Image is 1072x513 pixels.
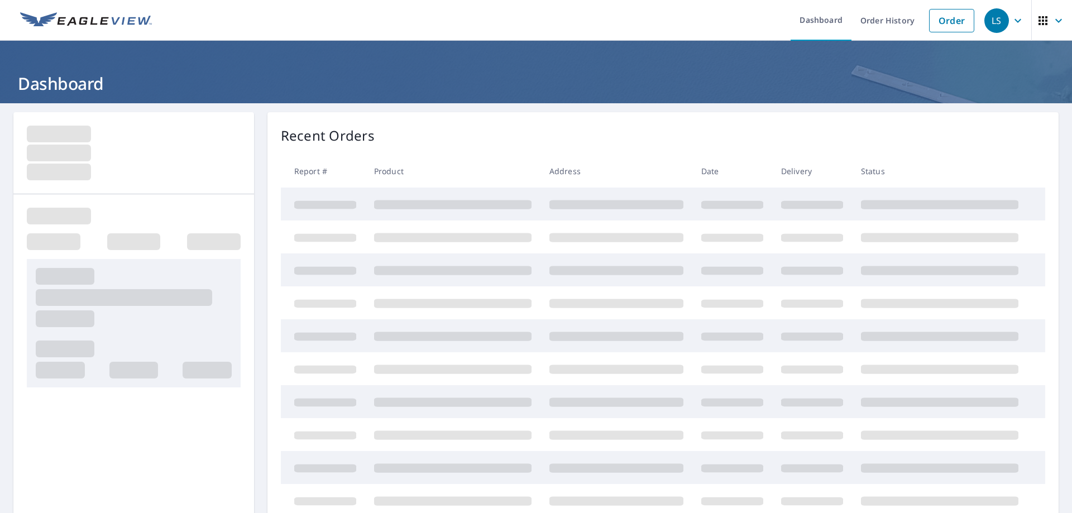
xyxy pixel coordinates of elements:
th: Product [365,155,540,188]
th: Address [540,155,692,188]
div: LS [984,8,1009,33]
th: Date [692,155,772,188]
img: EV Logo [20,12,152,29]
h1: Dashboard [13,72,1059,95]
a: Order [929,9,974,32]
p: Recent Orders [281,126,375,146]
th: Delivery [772,155,852,188]
th: Status [852,155,1027,188]
th: Report # [281,155,365,188]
